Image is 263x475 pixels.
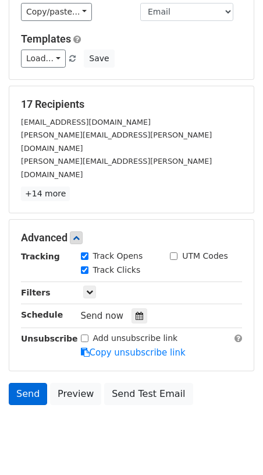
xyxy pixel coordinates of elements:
[93,332,178,344] label: Add unsubscribe link
[84,50,114,68] button: Save
[21,157,212,179] small: [PERSON_NAME][EMAIL_ADDRESS][PERSON_NAME][DOMAIN_NAME]
[21,334,78,343] strong: Unsubscribe
[182,250,228,262] label: UTM Codes
[93,250,143,262] label: Track Opens
[104,383,193,405] a: Send Test Email
[21,288,51,297] strong: Filters
[21,98,242,111] h5: 17 Recipients
[81,311,124,321] span: Send now
[21,252,60,261] strong: Tracking
[205,419,263,475] iframe: Chat Widget
[21,131,212,153] small: [PERSON_NAME][EMAIL_ADDRESS][PERSON_NAME][DOMAIN_NAME]
[93,264,141,276] label: Track Clicks
[81,347,186,358] a: Copy unsubscribe link
[21,231,242,244] h5: Advanced
[21,50,66,68] a: Load...
[21,33,71,45] a: Templates
[50,383,101,405] a: Preview
[21,187,70,201] a: +14 more
[21,310,63,319] strong: Schedule
[9,383,47,405] a: Send
[21,118,151,126] small: [EMAIL_ADDRESS][DOMAIN_NAME]
[21,3,92,21] a: Copy/paste...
